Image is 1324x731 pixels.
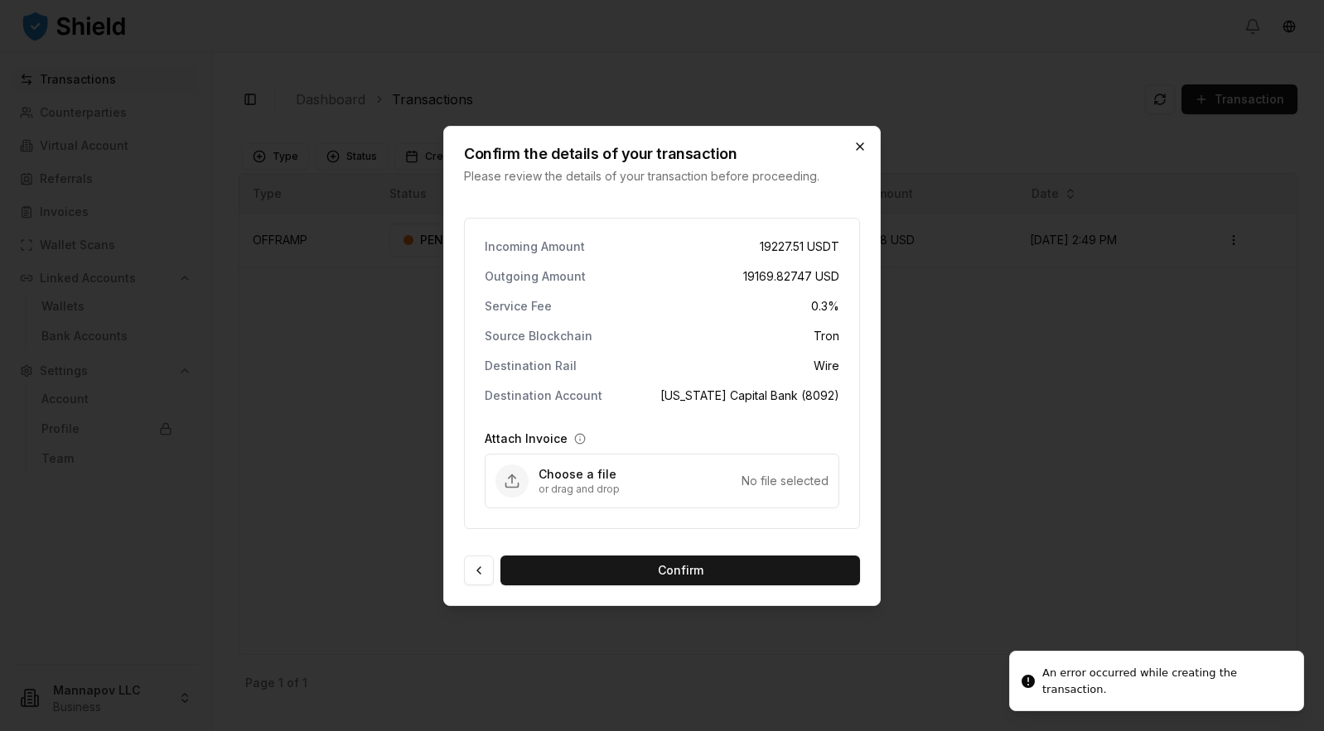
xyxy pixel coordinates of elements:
[464,147,827,161] h2: Confirm the details of your transaction
[743,268,839,285] span: 19169.82747 USD
[485,271,586,282] p: Outgoing Amount
[485,301,552,312] p: Service Fee
[485,454,839,508] div: Upload Attach Invoice
[485,360,577,372] p: Destination Rail
[539,483,742,496] p: or drag and drop
[485,430,568,447] label: Attach Invoice
[811,298,839,315] span: 0.3 %
[485,390,602,402] p: Destination Account
[464,168,827,185] p: Please review the details of your transaction before proceeding.
[814,328,839,344] span: Tron
[539,466,742,483] p: Choose a file
[760,238,839,255] span: 19227.51 USDT
[660,387,839,404] span: [US_STATE] Capital Bank (8092)
[742,473,829,489] div: No file selected
[500,555,860,585] button: Confirm
[814,358,839,374] span: Wire
[485,330,592,342] p: Source Blockchain
[485,241,585,252] p: Incoming Amount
